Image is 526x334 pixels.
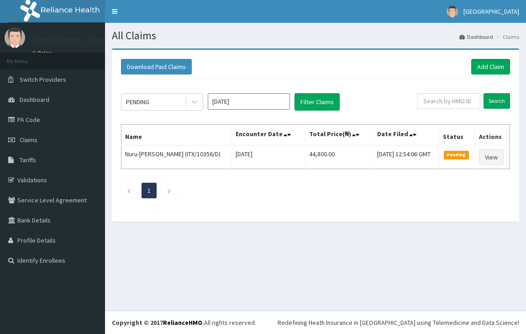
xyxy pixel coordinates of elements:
[20,156,36,164] span: Tariffs
[373,145,439,169] td: [DATE] 12:54:06 GMT
[32,37,107,45] p: [GEOGRAPHIC_DATA]
[479,149,504,165] a: View
[32,50,54,56] a: Online
[278,318,519,327] div: Redefining Heath Insurance in [GEOGRAPHIC_DATA] using Telemedicine and Data Science!
[459,33,493,41] a: Dashboard
[121,59,192,74] button: Download Paid Claims
[112,30,519,42] h1: All Claims
[305,145,373,169] td: 44,800.00
[232,125,305,146] th: Encounter Date
[121,145,232,169] td: Nuru-[PERSON_NAME] (ITX/10356/D)
[463,7,519,16] span: [GEOGRAPHIC_DATA]
[439,125,475,146] th: Status
[373,125,439,146] th: Date Filed
[20,136,37,144] span: Claims
[484,93,510,109] input: Search
[126,97,149,106] div: PENDING
[444,151,469,159] span: Pending
[147,186,151,195] a: Page 1 is your current page
[167,186,171,195] a: Next page
[127,186,131,195] a: Previous page
[471,59,510,74] a: Add Claim
[121,125,232,146] th: Name
[105,311,526,334] footer: All rights reserved.
[20,95,49,104] span: Dashboard
[163,318,202,327] a: RelianceHMO
[305,125,373,146] th: Total Price(₦)
[447,6,458,17] img: User Image
[494,33,519,41] li: Claims
[417,93,480,109] input: Search by HMO ID
[232,145,305,169] td: [DATE]
[475,125,510,146] th: Actions
[5,27,25,48] img: User Image
[208,93,290,110] input: Select Month and Year
[295,93,340,111] button: Filter Claims
[112,318,204,327] strong: Copyright © 2017 .
[20,75,66,84] span: Switch Providers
